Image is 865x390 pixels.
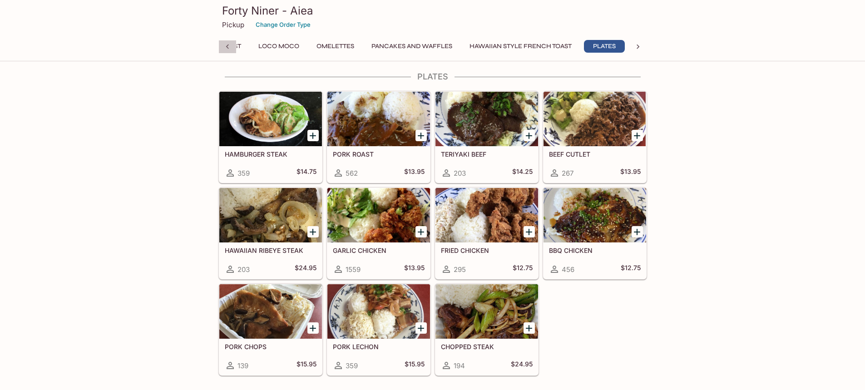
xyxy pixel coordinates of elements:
[366,40,457,53] button: Pancakes and Waffles
[404,264,425,275] h5: $13.95
[454,265,466,274] span: 295
[441,247,533,254] h5: FRIED CHICKEN
[620,168,641,178] h5: $13.95
[219,91,322,183] a: HAMBURGER STEAK359$14.75
[524,322,535,334] button: Add CHOPPED STEAK
[549,247,641,254] h5: BBQ CHICKEN
[346,265,361,274] span: 1559
[621,264,641,275] h5: $12.75
[346,361,358,370] span: 359
[327,188,430,242] div: GARLIC CHICKEN
[219,284,322,375] a: PORK CHOPS139$15.95
[435,188,538,242] div: FRIED CHICKEN
[225,247,316,254] h5: HAWAIIAN RIBEYE STEAK
[333,247,425,254] h5: GARLIC CHICKEN
[435,188,539,279] a: FRIED CHICKEN295$12.75
[346,169,358,178] span: 562
[549,150,641,158] h5: BEEF CUTLET
[435,91,539,183] a: TERIYAKI BEEF203$14.25
[562,169,573,178] span: 267
[435,284,539,375] a: CHOPPED STEAK194$24.95
[219,188,322,242] div: HAWAIIAN RIBEYE STEAK
[225,150,316,158] h5: HAMBURGER STEAK
[632,226,643,237] button: Add BBQ CHICKEN
[524,130,535,141] button: Add TERIYAKI BEEF
[524,226,535,237] button: Add FRIED CHICKEN
[222,20,244,29] p: Pickup
[297,168,316,178] h5: $14.75
[584,40,625,53] button: Plates
[295,264,316,275] h5: $24.95
[225,343,316,351] h5: PORK CHOPS
[404,168,425,178] h5: $13.95
[327,284,430,339] div: PORK LECHON
[219,284,322,339] div: PORK CHOPS
[222,4,643,18] h3: Forty Niner - Aiea
[327,91,430,183] a: PORK ROAST562$13.95
[307,226,319,237] button: Add HAWAIIAN RIBEYE STEAK
[544,92,646,146] div: BEEF CUTLET
[465,40,577,53] button: Hawaiian Style French Toast
[327,188,430,279] a: GARLIC CHICKEN1559$13.95
[297,360,316,371] h5: $15.95
[307,322,319,334] button: Add PORK CHOPS
[511,360,533,371] h5: $24.95
[307,130,319,141] button: Add HAMBURGER STEAK
[405,360,425,371] h5: $15.95
[333,343,425,351] h5: PORK LECHON
[454,361,465,370] span: 194
[237,169,250,178] span: 359
[218,72,647,82] h4: Plates
[253,40,304,53] button: Loco Moco
[544,188,646,242] div: BBQ CHICKEN
[543,91,647,183] a: BEEF CUTLET267$13.95
[237,361,248,370] span: 139
[441,343,533,351] h5: CHOPPED STEAK
[562,265,574,274] span: 456
[454,169,466,178] span: 203
[512,168,533,178] h5: $14.25
[219,188,322,279] a: HAWAIIAN RIBEYE STEAK203$24.95
[333,150,425,158] h5: PORK ROAST
[219,92,322,146] div: HAMBURGER STEAK
[435,92,538,146] div: TERIYAKI BEEF
[632,130,643,141] button: Add BEEF CUTLET
[441,150,533,158] h5: TERIYAKI BEEF
[543,188,647,279] a: BBQ CHICKEN456$12.75
[513,264,533,275] h5: $12.75
[252,18,315,32] button: Change Order Type
[415,322,427,334] button: Add PORK LECHON
[327,92,430,146] div: PORK ROAST
[435,284,538,339] div: CHOPPED STEAK
[311,40,359,53] button: Omelettes
[327,284,430,375] a: PORK LECHON359$15.95
[415,130,427,141] button: Add PORK ROAST
[415,226,427,237] button: Add GARLIC CHICKEN
[237,265,250,274] span: 203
